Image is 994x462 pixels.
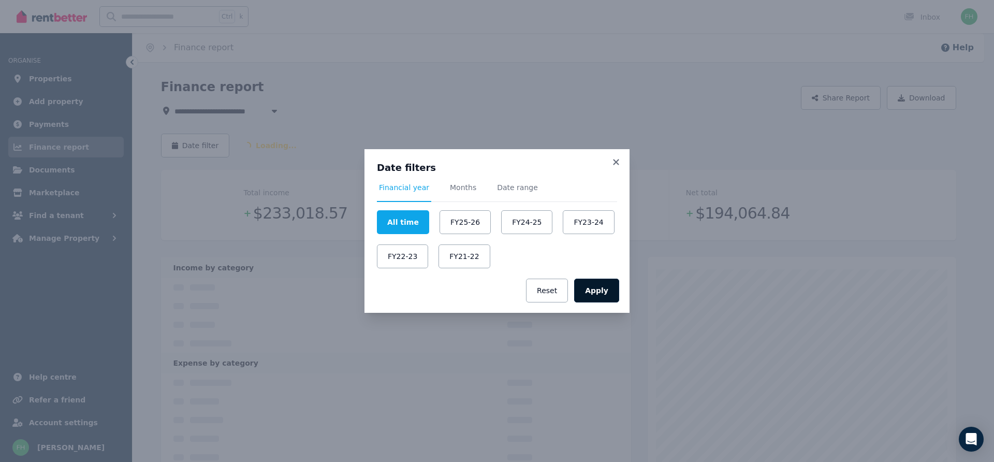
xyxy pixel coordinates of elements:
[377,162,617,174] h3: Date filters
[379,182,429,193] span: Financial year
[377,210,429,234] button: All time
[563,210,614,234] button: FY23-24
[526,279,568,302] button: Reset
[959,427,984,452] div: Open Intercom Messenger
[377,244,428,268] button: FY22-23
[377,182,617,202] nav: Tabs
[438,244,490,268] button: FY21-22
[574,279,619,302] button: Apply
[497,182,538,193] span: Date range
[440,210,491,234] button: FY25-26
[450,182,476,193] span: Months
[501,210,552,234] button: FY24-25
